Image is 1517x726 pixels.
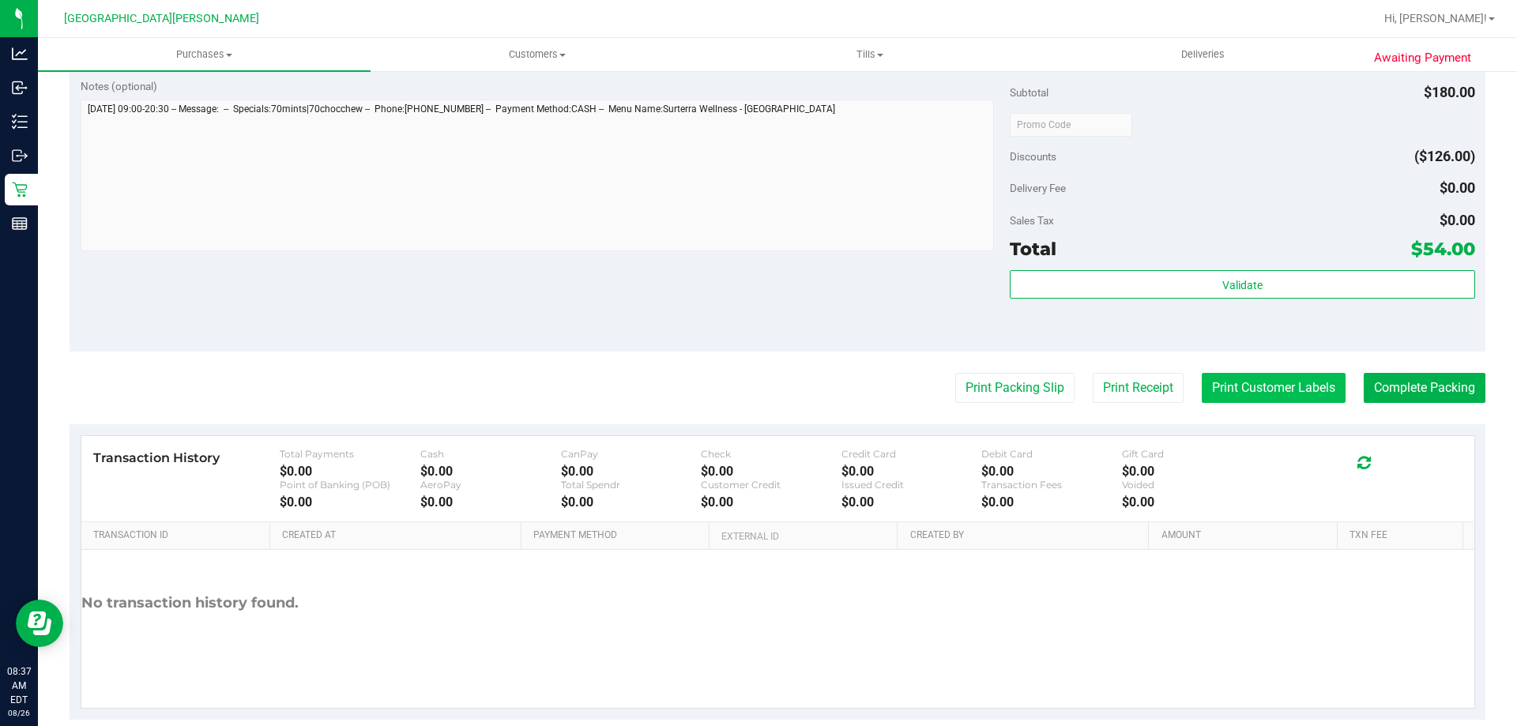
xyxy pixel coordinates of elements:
[420,495,561,510] div: $0.00
[1364,373,1485,403] button: Complete Packing
[38,47,371,62] span: Purchases
[12,216,28,231] inline-svg: Reports
[1122,479,1263,491] div: Voided
[1160,47,1246,62] span: Deliveries
[533,529,703,542] a: Payment Method
[280,448,420,460] div: Total Payments
[420,464,561,479] div: $0.00
[981,448,1122,460] div: Debit Card
[12,148,28,164] inline-svg: Outbound
[955,373,1075,403] button: Print Packing Slip
[1222,279,1263,292] span: Validate
[12,80,28,96] inline-svg: Inbound
[703,38,1036,71] a: Tills
[1414,148,1475,164] span: ($126.00)
[1010,214,1054,227] span: Sales Tax
[841,448,982,460] div: Credit Card
[1093,373,1184,403] button: Print Receipt
[1349,529,1456,542] a: Txn Fee
[561,495,702,510] div: $0.00
[1424,84,1475,100] span: $180.00
[561,479,702,491] div: Total Spendr
[420,448,561,460] div: Cash
[701,479,841,491] div: Customer Credit
[1122,448,1263,460] div: Gift Card
[1010,238,1056,260] span: Total
[841,495,982,510] div: $0.00
[38,38,371,71] a: Purchases
[981,495,1122,510] div: $0.00
[1037,38,1369,71] a: Deliveries
[81,550,299,656] div: No transaction history found.
[7,664,31,707] p: 08:37 AM EDT
[81,80,157,92] span: Notes (optional)
[841,479,982,491] div: Issued Credit
[910,529,1142,542] a: Created By
[280,464,420,479] div: $0.00
[1122,495,1263,510] div: $0.00
[841,464,982,479] div: $0.00
[16,600,63,647] iframe: Resource center
[12,46,28,62] inline-svg: Analytics
[282,529,514,542] a: Created At
[981,464,1122,479] div: $0.00
[1010,270,1474,299] button: Validate
[280,479,420,491] div: Point of Banking (POB)
[981,479,1122,491] div: Transaction Fees
[12,114,28,130] inline-svg: Inventory
[1010,142,1056,171] span: Discounts
[704,47,1035,62] span: Tills
[371,38,703,71] a: Customers
[561,448,702,460] div: CanPay
[701,495,841,510] div: $0.00
[1010,182,1066,194] span: Delivery Fee
[1122,464,1263,479] div: $0.00
[1161,529,1331,542] a: Amount
[1440,212,1475,228] span: $0.00
[1202,373,1346,403] button: Print Customer Labels
[1440,179,1475,196] span: $0.00
[12,182,28,197] inline-svg: Retail
[709,522,897,551] th: External ID
[420,479,561,491] div: AeroPay
[701,448,841,460] div: Check
[7,707,31,719] p: 08/26
[371,47,702,62] span: Customers
[1411,238,1475,260] span: $54.00
[1010,86,1048,99] span: Subtotal
[701,464,841,479] div: $0.00
[561,464,702,479] div: $0.00
[1010,113,1132,137] input: Promo Code
[93,529,264,542] a: Transaction ID
[64,12,259,25] span: [GEOGRAPHIC_DATA][PERSON_NAME]
[1374,49,1471,67] span: Awaiting Payment
[1384,12,1487,24] span: Hi, [PERSON_NAME]!
[280,495,420,510] div: $0.00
